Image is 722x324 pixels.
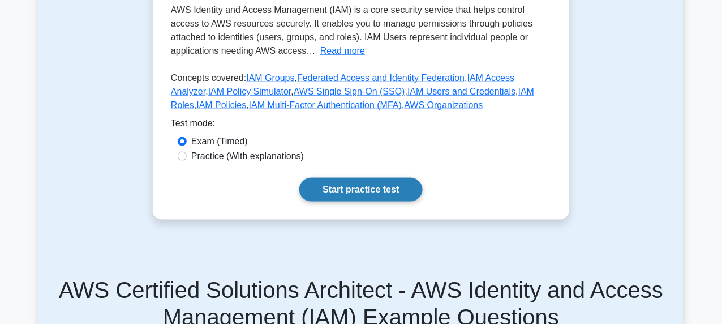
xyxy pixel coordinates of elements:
[297,73,465,83] a: Federated Access and Identity Federation
[208,87,291,96] a: IAM Policy Simulator
[191,135,248,148] label: Exam (Timed)
[191,150,304,163] label: Practice (With explanations)
[171,71,551,117] p: Concepts covered: , , , , , , , , ,
[407,87,515,96] a: IAM Users and Credentials
[249,100,402,110] a: IAM Multi-Factor Authentication (MFA)
[171,5,532,56] span: AWS Identity and Access Management (IAM) is a core security service that helps control access to ...
[196,100,246,110] a: IAM Policies
[294,87,405,96] a: AWS Single Sign-On (SSO)
[405,100,483,110] a: AWS Organizations
[171,117,551,135] div: Test mode:
[246,73,294,83] a: IAM Groups
[320,44,365,58] button: Read more
[299,178,422,202] a: Start practice test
